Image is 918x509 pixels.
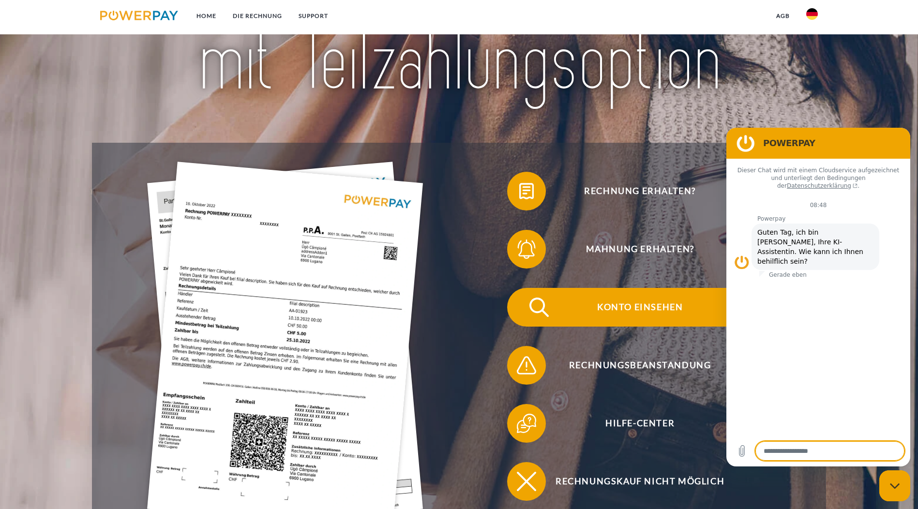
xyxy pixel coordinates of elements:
a: DIE RECHNUNG [225,7,290,25]
button: Konto einsehen [507,288,759,327]
span: Mahnung erhalten? [521,230,758,269]
a: agb [768,7,798,25]
span: Hilfe-Center [521,404,758,443]
iframe: Messaging-Fenster [726,128,910,466]
span: Rechnungskauf nicht möglich [521,462,758,501]
button: Mahnung erhalten? [507,230,759,269]
img: qb_warning.svg [514,353,539,377]
span: Rechnung erhalten? [521,172,758,210]
img: de [806,8,818,20]
img: logo-powerpay.svg [100,11,178,20]
a: Home [188,7,225,25]
iframe: Schaltfläche zum Öffnen des Messaging-Fensters; Konversation läuft [879,470,910,501]
img: qb_search.svg [527,295,551,319]
button: Hilfe-Center [507,404,759,443]
img: qb_bill.svg [514,179,539,203]
img: qb_close.svg [514,469,539,494]
button: Rechnung erhalten? [507,172,759,210]
button: Rechnungskauf nicht möglich [507,462,759,501]
span: Rechnungsbeanstandung [521,346,758,385]
img: qb_help.svg [514,411,539,435]
a: SUPPORT [290,7,336,25]
button: Rechnungsbeanstandung [507,346,759,385]
img: qb_bell.svg [514,237,539,261]
span: Konto einsehen [521,288,758,327]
